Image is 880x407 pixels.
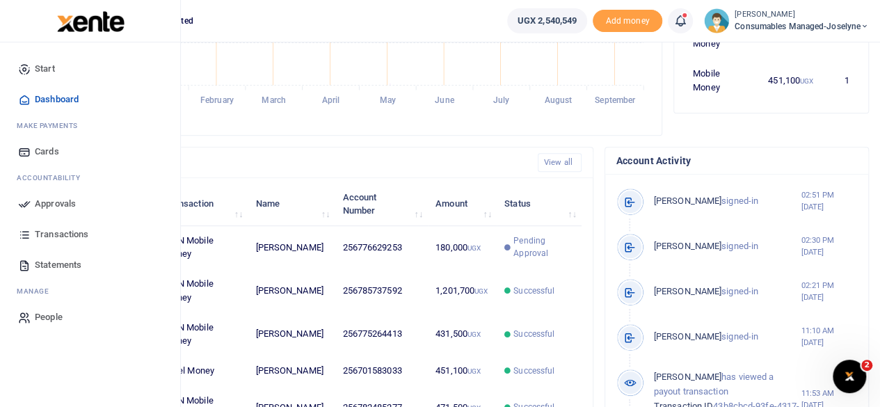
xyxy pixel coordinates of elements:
tspan: April [322,95,340,105]
span: People [35,310,63,324]
small: UGX [474,287,488,295]
span: Start [35,62,55,76]
th: Transaction: activate to sort column ascending [157,182,248,225]
span: Cards [35,145,59,159]
a: View all [538,153,582,172]
span: Consumables managed-Joselyne [735,20,869,33]
small: 02:21 PM [DATE] [801,280,857,303]
span: Transactions [35,228,88,241]
small: UGX [467,330,481,338]
img: profile-user [704,8,729,33]
p: signed-in [654,239,801,254]
small: UGX [467,244,481,252]
td: Airtel Money [157,356,248,386]
tspan: March [262,95,286,105]
span: Successful [513,328,554,340]
span: 2 [861,360,872,371]
span: [PERSON_NAME] [654,331,721,342]
small: 02:30 PM [DATE] [801,234,857,258]
li: Toup your wallet [593,10,662,33]
td: [PERSON_NAME] [248,356,335,386]
tspan: September [595,95,636,105]
th: Name: activate to sort column ascending [248,182,335,225]
tspan: August [545,95,573,105]
th: Status: activate to sort column ascending [497,182,582,225]
td: [PERSON_NAME] [248,226,335,269]
td: 256785737592 [335,269,428,312]
td: MTN Mobile Money [157,269,248,312]
small: UGX [800,77,813,85]
td: 451,100 [428,356,497,386]
span: [PERSON_NAME] [654,372,721,382]
li: Ac [11,167,169,189]
span: ake Payments [24,120,78,131]
li: M [11,115,169,136]
h4: Account Activity [616,153,857,168]
a: People [11,302,169,333]
a: UGX 2,540,549 [507,8,587,33]
span: Successful [513,285,554,297]
span: Statements [35,258,81,272]
small: UGX [467,367,481,375]
span: Add money [593,10,662,33]
td: 256776629253 [335,226,428,269]
a: Dashboard [11,84,169,115]
a: Add money [593,15,662,25]
a: Start [11,54,169,84]
tspan: July [493,95,509,105]
td: 1,201,700 [428,269,497,312]
span: Pending Approval [513,234,573,260]
a: logo-small logo-large logo-large [56,15,125,26]
td: [PERSON_NAME] [248,312,335,356]
td: 431,500 [428,312,497,356]
small: 02:51 PM [DATE] [801,189,857,213]
small: 11:10 AM [DATE] [801,325,857,349]
span: [PERSON_NAME] [654,195,721,206]
span: UGX 2,540,549 [518,14,577,28]
span: [PERSON_NAME] [654,241,721,251]
td: 451,100 [753,59,822,102]
td: [PERSON_NAME] [248,269,335,312]
td: 256701583033 [335,356,428,386]
td: 180,000 [428,226,497,269]
th: Account Number: activate to sort column ascending [335,182,428,225]
a: Approvals [11,189,169,219]
li: M [11,280,169,302]
span: Approvals [35,197,76,211]
td: 1 [821,59,857,102]
a: Statements [11,250,169,280]
th: Amount: activate to sort column ascending [428,182,497,225]
iframe: Intercom live chat [833,360,866,393]
td: 256775264413 [335,312,428,356]
p: signed-in [654,330,801,344]
span: Successful [513,365,554,377]
td: Mobile Money [685,59,753,102]
span: [PERSON_NAME] [654,286,721,296]
p: signed-in [654,194,801,209]
small: [PERSON_NAME] [735,9,869,21]
tspan: May [379,95,395,105]
a: Cards [11,136,169,167]
p: signed-in [654,285,801,299]
tspan: June [435,95,454,105]
span: Dashboard [35,93,79,106]
img: logo-large [57,11,125,32]
td: MTN Mobile Money [157,226,248,269]
a: Transactions [11,219,169,250]
td: MTN Mobile Money [157,312,248,356]
span: countability [27,173,80,183]
a: profile-user [PERSON_NAME] Consumables managed-Joselyne [704,8,869,33]
li: Wallet ballance [502,8,593,33]
tspan: February [200,95,234,105]
h4: Recent Transactions [65,155,527,170]
span: anage [24,286,49,296]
